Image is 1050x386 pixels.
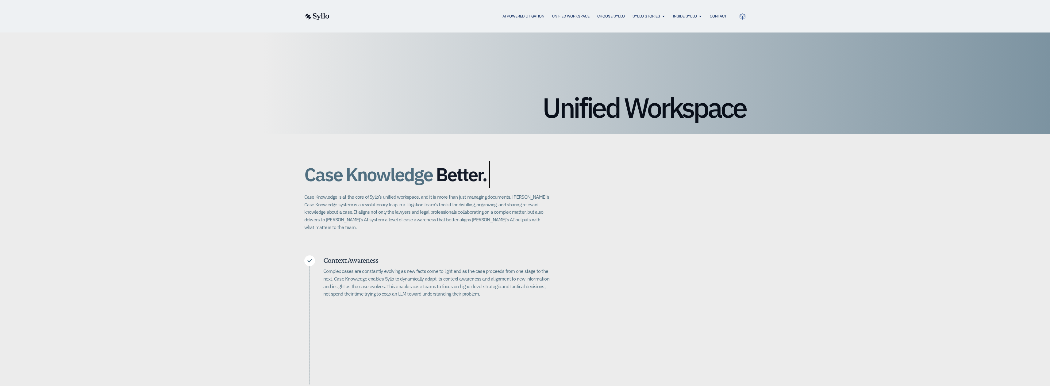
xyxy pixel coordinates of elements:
[673,13,697,19] a: Inside Syllo
[304,13,329,20] img: syllo
[304,94,746,121] h1: Unified Workspace
[323,267,550,298] p: Complex cases are constantly evolving as new facts come to light and as the case proceeds from on...
[552,13,590,19] a: Unified Workspace
[323,255,550,265] h5: Context Awareness
[502,13,544,19] a: AI Powered Litigation
[436,164,487,185] span: Better.
[304,161,433,188] span: Case Knowledge
[342,13,727,19] nav: Menu
[597,13,625,19] a: Choose Syllo
[710,13,727,19] a: Contact
[633,13,660,19] a: Syllo Stories
[342,13,727,19] div: Menu Toggle
[304,193,550,231] p: Case Knowledge is at the core of Syllo’s unified workspace, and it is more than just managing doc...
